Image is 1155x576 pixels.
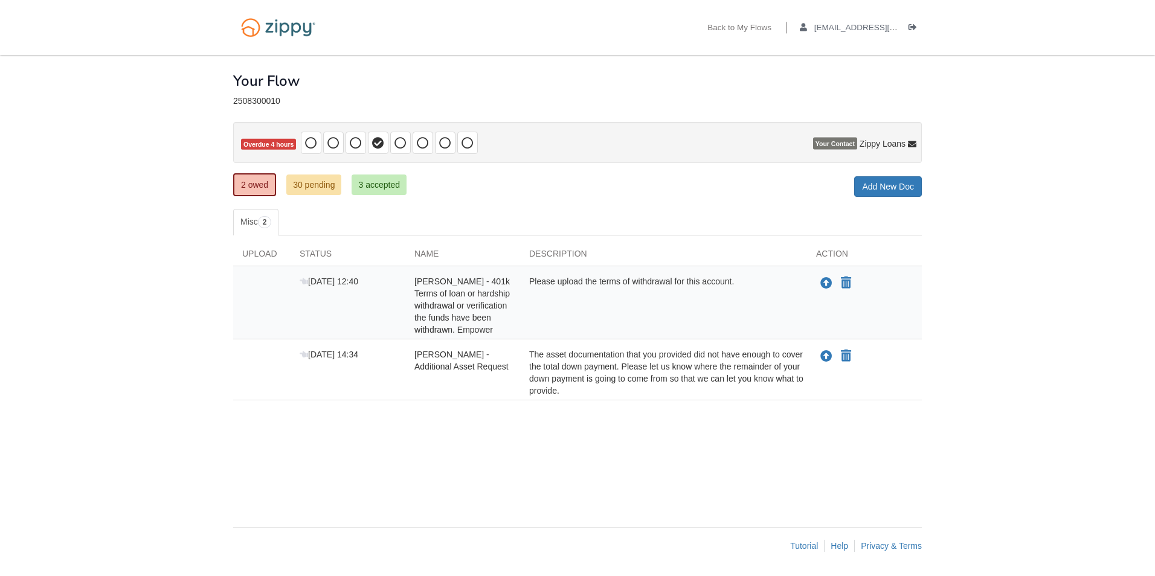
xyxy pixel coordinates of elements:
a: Tutorial [790,541,818,551]
span: desitice08@gmail.com [814,23,953,32]
a: Help [831,541,848,551]
div: Upload [233,248,291,266]
span: [DATE] 14:34 [300,350,358,359]
div: Status [291,248,405,266]
div: Please upload the terms of withdrawal for this account. [520,275,807,336]
span: Zippy Loans [860,138,906,150]
a: 2 owed [233,173,276,196]
a: edit profile [800,23,953,35]
a: 30 pending [286,174,341,195]
span: Your Contact [813,138,857,150]
span: [PERSON_NAME] - 401k Terms of loan or hardship withdrawal or verification the funds have been wit... [414,277,510,334]
a: 3 accepted [352,174,407,195]
span: [DATE] 12:40 [300,277,358,286]
a: Back to My Flows [707,23,771,35]
span: 2 [258,216,272,228]
button: Declare Destini Hampton - Additional Asset Request not applicable [840,349,852,363]
button: Declare Destini Hampton - 401k Terms of loan or hardship withdrawal or verification the funds hav... [840,276,852,290]
a: Log out [909,23,922,35]
div: Description [520,248,807,266]
span: Overdue 4 hours [241,139,296,150]
a: Privacy & Terms [861,541,922,551]
div: The asset documentation that you provided did not have enough to cover the total down payment. Pl... [520,348,807,397]
button: Upload Destini Hampton - 401k Terms of loan or hardship withdrawal or verification the funds have... [819,275,834,291]
a: Misc [233,209,278,235]
div: Action [807,248,922,266]
button: Upload Destini Hampton - Additional Asset Request [819,348,834,364]
a: Add New Doc [854,176,922,197]
h1: Your Flow [233,73,300,89]
span: [PERSON_NAME] - Additional Asset Request [414,350,509,371]
img: Logo [233,12,323,43]
div: 2508300010 [233,96,922,106]
div: Name [405,248,520,266]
